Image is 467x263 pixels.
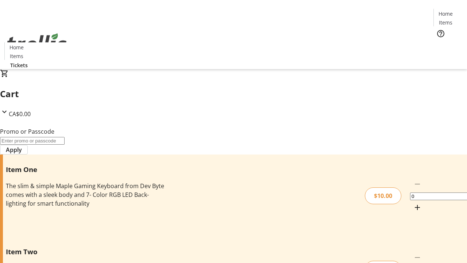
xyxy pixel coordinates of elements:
[4,61,34,69] a: Tickets
[9,43,24,51] span: Home
[5,52,28,60] a: Items
[434,10,457,18] a: Home
[439,19,452,26] span: Items
[5,43,28,51] a: Home
[4,25,69,62] img: Orient E2E Organization O5ZiHww0Ef's Logo
[410,200,425,215] button: Increment by one
[365,187,401,204] div: $10.00
[434,19,457,26] a: Items
[439,42,457,50] span: Tickets
[6,247,165,257] h3: Item Two
[433,42,463,50] a: Tickets
[6,145,22,154] span: Apply
[439,10,453,18] span: Home
[10,52,23,60] span: Items
[433,26,448,41] button: Help
[9,110,31,118] span: CA$0.00
[10,61,28,69] span: Tickets
[6,182,165,208] div: The slim & simple Maple Gaming Keyboard from Dev Byte comes with a sleek body and 7- Color RGB LE...
[6,164,165,175] h3: Item One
